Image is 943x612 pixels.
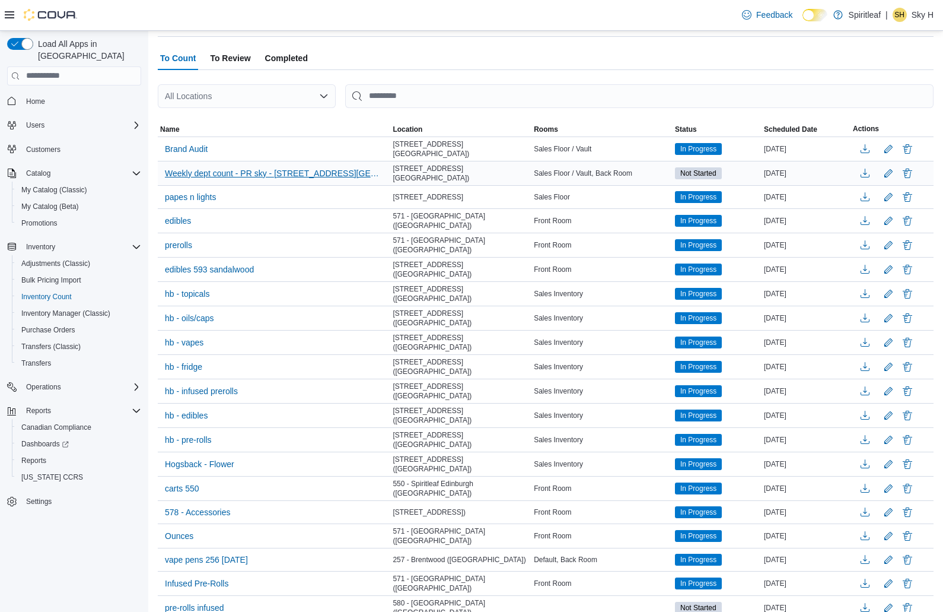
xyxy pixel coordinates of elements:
span: 571 - [GEOGRAPHIC_DATA] ([GEOGRAPHIC_DATA]) [393,527,529,546]
span: hb - edibles [165,410,208,421]
span: 571 - [GEOGRAPHIC_DATA] ([GEOGRAPHIC_DATA]) [393,211,529,230]
span: Transfers [17,356,141,370]
span: Hogsback - Flower [165,458,234,470]
button: Delete [900,335,915,350]
span: edibles [165,215,191,227]
span: Name [160,125,180,134]
button: Home [2,93,146,110]
a: My Catalog (Classic) [17,183,92,197]
button: [US_STATE] CCRS [12,469,146,486]
div: [DATE] [762,481,850,496]
span: In Progress [680,313,716,324]
button: Customers [2,141,146,158]
button: Delete [900,190,915,204]
button: Operations [21,380,66,394]
span: Dashboards [17,437,141,451]
a: [US_STATE] CCRS [17,470,88,484]
span: Reports [26,406,51,416]
button: Rooms [531,122,673,137]
span: Scheduled Date [764,125,817,134]
div: Front Room [531,214,673,228]
span: [STREET_ADDRESS] ([GEOGRAPHIC_DATA]) [393,309,529,328]
div: [DATE] [762,335,850,350]
div: Front Room [531,576,673,591]
button: hb - pre-rolls [160,431,216,449]
span: [STREET_ADDRESS][GEOGRAPHIC_DATA]) [393,164,529,183]
button: Delete [900,311,915,325]
span: Inventory [21,240,141,254]
button: Name [158,122,390,137]
span: In Progress [680,144,716,154]
span: [STREET_ADDRESS] ([GEOGRAPHIC_DATA]) [393,357,529,376]
span: In Progress [675,361,722,373]
span: [STREET_ADDRESS] ([GEOGRAPHIC_DATA]) [393,430,529,449]
span: In Progress [680,192,716,202]
span: 257 - Brentwood ([GEOGRAPHIC_DATA]) [393,555,525,565]
button: Inventory Manager (Classic) [12,305,146,322]
button: Open list of options [319,91,329,101]
span: prerolls [165,239,192,251]
div: Sales Inventory [531,335,673,350]
span: In Progress [675,554,722,566]
span: papes n lights [165,191,216,203]
span: Dashboards [21,439,69,449]
span: In Progress [680,531,716,541]
button: Edit count details [881,236,896,254]
a: Home [21,94,50,109]
span: In Progress [680,410,716,421]
button: Adjustments (Classic) [12,255,146,272]
span: Customers [26,145,60,154]
button: Delete [900,433,915,447]
button: Edit count details [881,527,896,545]
span: In Progress [680,578,716,589]
span: In Progress [680,507,716,518]
button: Transfers [12,355,146,372]
span: In Progress [680,459,716,470]
span: [STREET_ADDRESS] [393,192,463,202]
span: Operations [21,380,141,394]
span: In Progress [675,191,722,203]
button: Inventory [2,239,146,255]
button: Reports [12,452,146,469]
div: Sales Inventory [531,457,673,471]
span: Load All Apps in [GEOGRAPHIC_DATA] [33,38,141,62]
span: Status [675,125,697,134]
span: In Progress [675,239,722,251]
span: Users [26,121,44,130]
button: Edit count details [881,575,896,592]
span: Home [21,94,141,109]
button: prerolls [160,236,197,254]
button: Edit count details [881,407,896,424]
button: carts 550 [160,480,204,497]
a: Dashboards [12,436,146,452]
span: Purchase Orders [17,323,141,337]
span: Reports [21,456,46,465]
span: In Progress [675,483,722,494]
span: To Count [160,46,196,70]
span: Inventory Count [21,292,72,302]
a: Promotions [17,216,62,230]
span: In Progress [675,530,722,542]
button: Edit count details [881,551,896,569]
button: edibles 593 sandalwood [160,261,259,278]
button: Edit count details [881,164,896,182]
button: hb - edibles [160,407,212,424]
div: [DATE] [762,529,850,543]
span: In Progress [680,240,716,250]
p: Sky H [912,8,934,22]
span: Catalog [21,166,141,180]
span: In Progress [675,458,722,470]
div: [DATE] [762,433,850,447]
span: In Progress [680,554,716,565]
span: In Progress [680,337,716,348]
span: Transfers [21,359,51,368]
span: 550 - Spiritleaf Edinburgh ([GEOGRAPHIC_DATA]) [393,479,529,498]
button: Edit count details [881,480,896,497]
button: Delete [900,360,915,374]
div: Sales Inventory [531,433,673,447]
button: Delete [900,214,915,228]
button: Catalog [21,166,55,180]
span: In Progress [675,578,722,589]
span: Promotions [17,216,141,230]
input: This is a search bar. After typing your query, hit enter to filter the results lower in the page. [345,84,934,108]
